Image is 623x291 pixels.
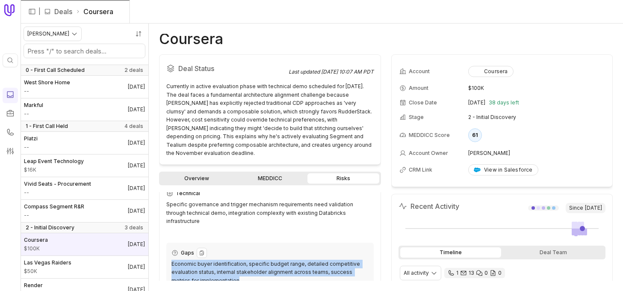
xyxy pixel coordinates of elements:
a: Markful--[DATE] [21,98,148,121]
span: Close Date [409,99,437,106]
span: Amount [24,110,43,117]
li: Coursera [76,6,113,17]
span: Platzi [24,135,38,142]
time: Deal Close Date [128,264,145,270]
span: | [38,6,41,17]
span: Vivid Seats - Procurement [24,181,91,187]
a: Leap Event Technology$16K[DATE] [21,154,148,177]
span: Amount [24,245,48,252]
span: Las Vegas Raiders [24,259,71,266]
span: 0 - First Call Scheduled [26,67,85,74]
span: Markful [24,102,43,109]
span: Account Owner [409,150,448,157]
span: Amount [24,88,70,95]
button: Coursera [468,66,514,77]
a: MEDDICC [234,173,306,184]
a: Overview [161,173,233,184]
span: 2 - Initial Discovery [26,224,74,231]
a: View in Salesforce [468,164,538,175]
nav: Deals [21,24,149,291]
a: Compass Segment R&R--[DATE] [21,200,148,222]
div: Coursera [474,68,508,75]
a: Coursera$100K[DATE] [21,233,148,255]
div: Technical [166,188,374,199]
h1: Coursera [159,34,223,44]
span: 3 deals [124,224,143,231]
time: Deal Close Date [128,83,145,90]
span: CRM Link [409,166,432,173]
span: MEDDICC Score [409,132,450,139]
span: Since [566,203,605,213]
span: 1 - First Call Held [26,123,68,130]
div: Timeline [400,247,501,258]
span: 2 deals [124,67,143,74]
time: Deal Close Date [128,185,145,192]
input: Search deals by name [24,44,145,58]
span: Amount [24,212,84,219]
time: Deal Close Date [128,162,145,169]
span: Leap Event Technology [24,158,84,165]
button: Sort by [132,27,145,40]
span: Amount [24,189,91,196]
span: Render [24,282,43,289]
time: Deal Close Date [128,106,145,113]
span: West Shore Home [24,79,70,86]
span: Coursera [24,237,48,243]
span: Stage [409,114,424,121]
span: Amount [24,166,84,173]
div: Economic buyer identification, specific budget range, detailed competitive evaluation status, int... [171,260,369,285]
div: Specific governance and trigger mechanism requirements need validation through technical demo, in... [166,200,374,226]
h2: Deal Status [166,62,289,75]
span: Amount [409,85,428,92]
div: Currently in active evaluation phase with technical demo scheduled for [DATE]. The deal faces a f... [166,82,374,157]
a: Deals [54,6,72,17]
span: Account [409,68,430,75]
div: Last updated [289,68,374,75]
time: Deal Close Date [128,241,145,248]
a: Platzi--[DATE] [21,132,148,154]
td: $100K [468,81,605,95]
div: 61 [468,128,482,142]
div: Gaps [171,248,369,258]
span: Amount [24,268,71,275]
h2: Recent Activity [399,201,459,211]
a: Risks [307,173,379,184]
td: [PERSON_NAME] [468,146,605,160]
td: 2 - Initial Discovery [468,110,605,124]
a: Las Vegas Raiders$50K[DATE] [21,256,148,278]
span: Amount [24,144,38,151]
time: [DATE] [585,205,602,211]
time: Deal Close Date [128,140,145,146]
span: Compass Segment R&R [24,203,84,210]
a: West Shore Home--[DATE] [21,76,148,98]
span: 4 deals [124,123,143,130]
a: Vivid Seats - Procurement--[DATE] [21,177,148,199]
div: Deal Team [503,247,604,258]
time: [DATE] [468,99,485,106]
button: Expand sidebar [26,5,38,18]
div: 1 call and 13 email threads [444,268,505,278]
div: View in Salesforce [474,166,533,173]
span: 38 days left [489,99,519,106]
time: Deal Close Date [128,208,145,214]
time: [DATE] 10:07 AM PDT [321,68,374,75]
